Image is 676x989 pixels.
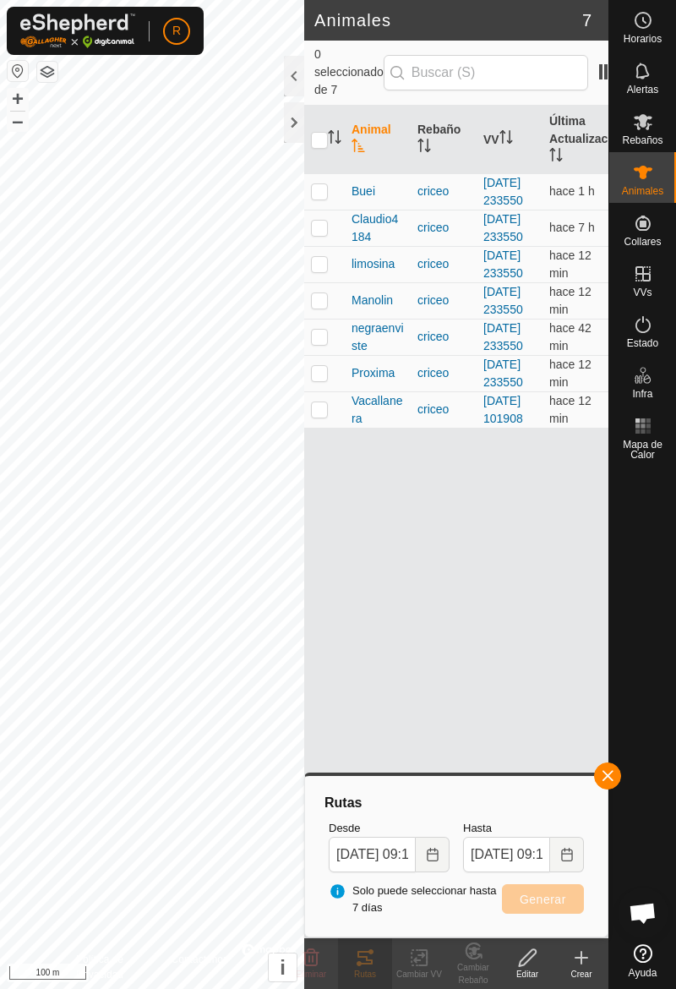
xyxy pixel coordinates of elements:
span: Animales [622,186,663,196]
span: VVs [633,287,651,298]
span: Vacallanera [352,392,404,428]
div: criceo [417,292,470,309]
span: Collares [624,237,661,247]
a: Política de Privacidad [76,952,151,982]
div: Cambiar Rebaño [446,961,500,986]
div: Crear [554,968,608,981]
span: Solo puede seleccionar hasta 7 días [329,882,502,915]
button: – [8,111,28,131]
span: 0 seleccionado de 7 [314,46,384,99]
span: Claudio4184 [352,210,404,246]
a: [DATE] 233550 [483,249,523,280]
span: limosina [352,255,395,273]
div: criceo [417,328,470,346]
span: Eliminar [296,970,326,979]
a: [DATE] 233550 [483,358,523,389]
span: negraenviste [352,320,404,355]
button: Restablecer Mapa [8,61,28,81]
div: Editar [500,968,554,981]
div: Rutas [338,968,392,981]
p-sorticon: Activar para ordenar [417,141,431,155]
div: criceo [417,401,470,418]
span: Buei [352,183,375,200]
label: Hasta [463,820,584,837]
p-sorticon: Activar para ordenar [499,133,513,146]
span: Proxima [352,364,395,382]
th: Rebaño [411,106,477,174]
h2: Animales [314,10,582,30]
th: Animal [345,106,411,174]
span: 25 sept 2025, 9:01 [549,394,591,425]
div: criceo [417,364,470,382]
span: Ayuda [629,968,657,978]
span: Alertas [627,85,658,95]
span: i [280,956,286,979]
button: i [269,953,297,981]
th: Última Actualización [542,106,608,174]
a: [DATE] 233550 [483,212,523,243]
a: [DATE] 233550 [483,176,523,207]
button: Choose Date [550,837,584,872]
span: 25 sept 2025, 7:31 [549,184,595,198]
span: 25 sept 2025, 9:01 [549,249,591,280]
input: Buscar (S) [384,55,588,90]
span: 25 sept 2025, 9:01 [549,358,591,389]
p-sorticon: Activar para ordenar [328,133,341,146]
img: Logo Gallagher [20,14,135,48]
span: Manolin [352,292,393,309]
div: Chat abierto [618,888,668,938]
span: 25 sept 2025, 8:31 [549,321,591,352]
div: Rutas [322,793,591,813]
span: Horarios [624,34,662,44]
span: Generar [520,893,566,906]
span: 25 sept 2025, 9:01 [549,285,591,316]
button: + [8,89,28,109]
p-sorticon: Activar para ordenar [549,150,563,164]
span: Mapa de Calor [613,440,672,460]
span: Infra [632,389,652,399]
span: R [172,22,181,40]
span: 25 sept 2025, 1:31 [549,221,595,234]
div: criceo [417,219,470,237]
button: Capas del Mapa [37,62,57,82]
a: [DATE] 233550 [483,285,523,316]
a: [DATE] 233550 [483,321,523,352]
div: Cambiar VV [392,968,446,981]
p-sorticon: Activar para ordenar [352,141,365,155]
th: VV [477,106,542,174]
a: [DATE] 101908 [483,394,523,425]
span: Rebaños [622,135,662,145]
a: Contáctenos [172,952,228,982]
div: criceo [417,255,470,273]
span: 7 [582,8,591,33]
div: criceo [417,183,470,200]
button: Choose Date [416,837,450,872]
a: Ayuda [609,937,676,985]
span: Estado [627,338,658,348]
label: Desde [329,820,450,837]
button: Generar [502,884,584,914]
